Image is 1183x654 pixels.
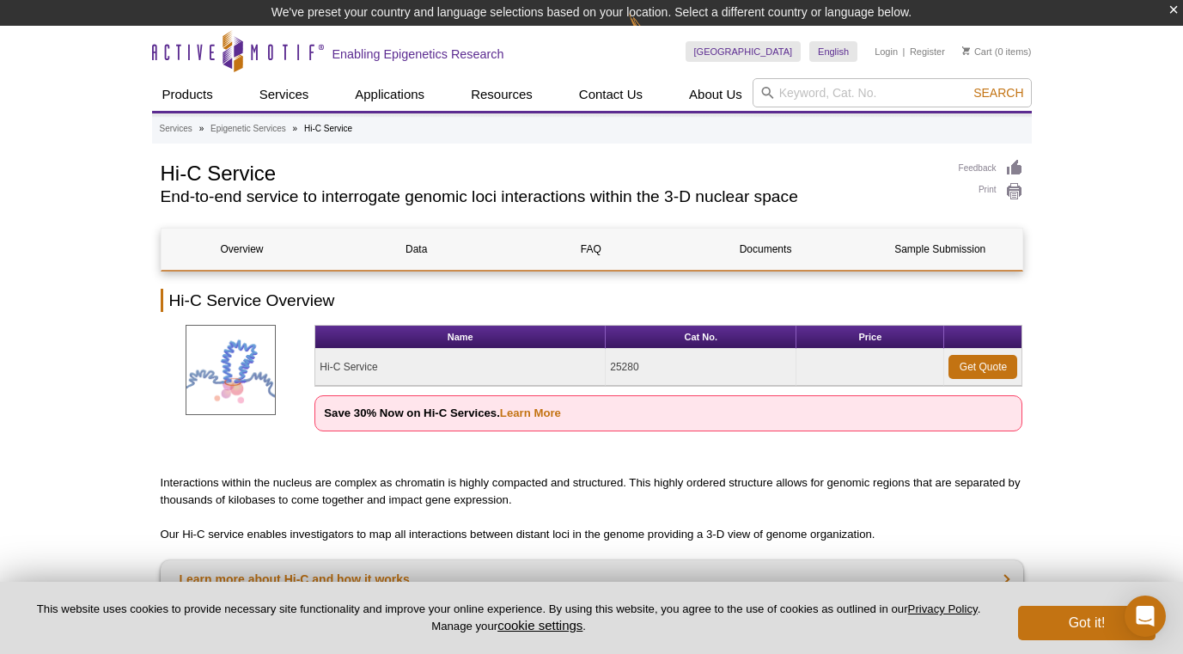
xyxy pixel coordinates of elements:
[497,618,582,633] button: cookie settings
[962,46,970,55] img: Your Cart
[796,326,944,349] th: Price
[345,78,435,111] a: Applications
[460,78,543,111] a: Resources
[161,159,942,185] h1: Hi-C Service
[161,189,942,205] h2: End-to-end service to interrogate genomic loci interactions within the 3-D nuclear space​
[962,41,1032,62] li: (0 items)
[973,86,1023,100] span: Search
[968,85,1028,101] button: Search
[152,78,223,111] a: Products
[162,229,323,270] a: Overview
[315,349,606,386] td: Hi-C Service
[500,406,561,419] a: Learn More
[27,602,990,634] p: This website uses cookies to provide necessary site functionality and improve your online experie...
[293,124,298,133] li: »
[249,78,320,111] a: Services
[161,526,1023,543] p: Our Hi-C service enables investigators to map all interactions between distant loci in the genome...
[161,289,1023,312] h2: Hi-C Service Overview
[324,406,561,419] strong: Save 30% Now on Hi-C Services.
[679,78,753,111] a: About Us
[160,121,192,137] a: Services
[606,349,796,386] td: 25280
[161,474,1023,509] p: Interactions within the nucleus are complex as chromatin is highly compacted and structured. This...
[332,46,504,62] h2: Enabling Epigenetics Research
[959,182,1023,201] a: Print
[753,78,1032,107] input: Keyword, Cat. No.
[859,229,1021,270] a: Sample Submission
[304,124,352,133] li: Hi-C Service
[606,326,796,349] th: Cat No.
[210,121,286,137] a: Epigenetic Services
[569,78,653,111] a: Contact Us
[962,46,992,58] a: Cart
[315,326,606,349] th: Name
[686,41,802,62] a: [GEOGRAPHIC_DATA]
[629,13,674,53] img: Change Here
[875,46,898,58] a: Login
[199,124,204,133] li: »
[685,229,846,270] a: Documents
[510,229,672,270] a: FAQ
[908,602,978,615] a: Privacy Policy
[948,355,1017,379] a: Get Quote
[336,229,497,270] a: Data
[809,41,857,62] a: English
[161,560,1023,598] a: Learn more about Hi-C and how it works
[903,41,906,62] li: |
[910,46,945,58] a: Register
[1125,596,1166,637] div: Open Intercom Messenger
[1018,606,1156,640] button: Got it!
[959,159,1023,178] a: Feedback
[186,325,276,415] img: Hi-C Service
